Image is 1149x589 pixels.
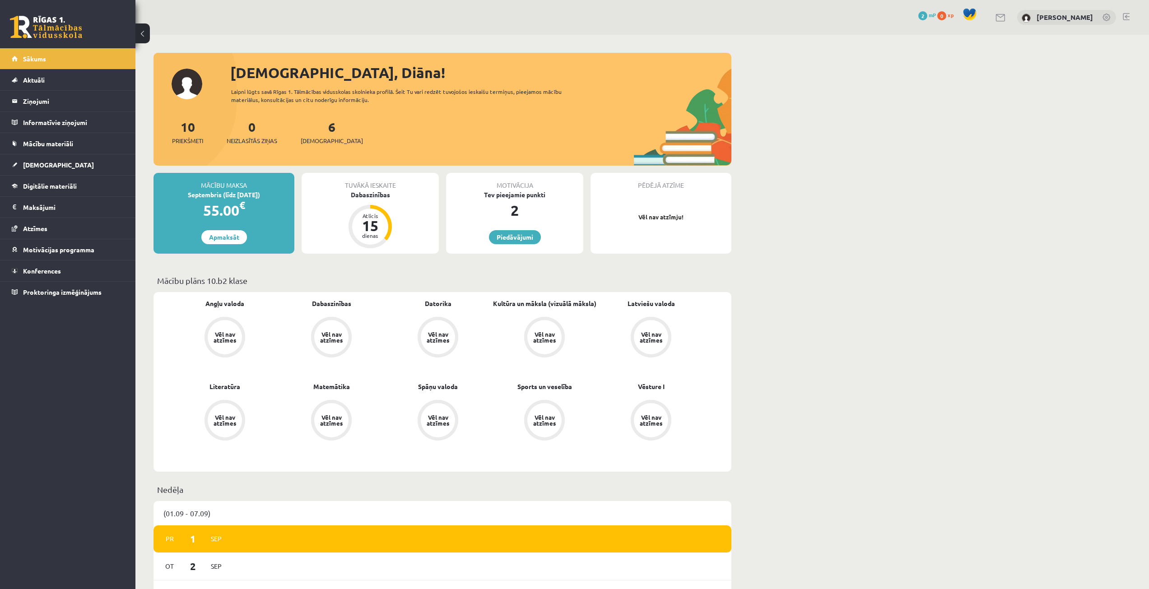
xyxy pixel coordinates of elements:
[937,11,946,20] span: 0
[425,299,451,308] a: Datorika
[12,218,124,239] a: Atzīmes
[207,532,226,546] span: Sep
[425,414,451,426] div: Vēl nav atzīmes
[172,136,203,145] span: Priekšmeti
[937,11,958,19] a: 0 xp
[23,246,94,254] span: Motivācijas programma
[489,230,541,244] a: Piedāvājumi
[357,213,384,218] div: Atlicis
[1037,13,1093,22] a: [PERSON_NAME]
[929,11,936,19] span: mP
[205,299,244,308] a: Angļu valoda
[491,317,598,359] a: Vēl nav atzīmes
[23,182,77,190] span: Digitālie materiāli
[179,559,207,574] span: 2
[160,559,179,573] span: Ot
[301,119,363,145] a: 6[DEMOGRAPHIC_DATA]
[493,299,596,308] a: Kultūra un māksla (vizuālā māksla)
[23,139,73,148] span: Mācību materiāli
[278,317,385,359] a: Vēl nav atzīmes
[154,199,294,221] div: 55.00
[301,136,363,145] span: [DEMOGRAPHIC_DATA]
[312,299,351,308] a: Dabaszinības
[12,91,124,111] a: Ziņojumi
[212,414,237,426] div: Vēl nav atzīmes
[227,119,277,145] a: 0Neizlasītās ziņas
[239,199,245,212] span: €
[918,11,936,19] a: 2 mP
[230,62,731,83] div: [DEMOGRAPHIC_DATA], Diāna!
[491,400,598,442] a: Vēl nav atzīmes
[532,331,557,343] div: Vēl nav atzīmes
[385,317,491,359] a: Vēl nav atzīmes
[12,197,124,218] a: Maksājumi
[595,213,727,222] p: Vēl nav atzīmju!
[10,16,82,38] a: Rīgas 1. Tālmācības vidusskola
[172,119,203,145] a: 10Priekšmeti
[385,400,491,442] a: Vēl nav atzīmes
[628,299,675,308] a: Latviešu valoda
[23,112,124,133] legend: Informatīvie ziņojumi
[357,218,384,233] div: 15
[12,154,124,175] a: [DEMOGRAPHIC_DATA]
[179,531,207,546] span: 1
[302,190,439,199] div: Dabaszinības
[23,91,124,111] legend: Ziņojumi
[425,331,451,343] div: Vēl nav atzīmes
[209,382,240,391] a: Literatūra
[591,173,731,190] div: Pēdējā atzīme
[12,176,124,196] a: Digitālie materiāli
[23,161,94,169] span: [DEMOGRAPHIC_DATA]
[160,532,179,546] span: Pr
[313,382,350,391] a: Matemātika
[517,382,572,391] a: Sports un veselība
[12,133,124,154] a: Mācību materiāli
[231,88,578,104] div: Laipni lūgts savā Rīgas 1. Tālmācības vidusskolas skolnieka profilā. Šeit Tu vari redzēt tuvojošo...
[23,55,46,63] span: Sākums
[154,190,294,199] div: Septembris (līdz [DATE])
[357,233,384,238] div: dienas
[948,11,954,19] span: xp
[157,274,728,287] p: Mācību plāns 10.b2 klase
[12,282,124,302] a: Proktoringa izmēģinājums
[207,559,226,573] span: Sep
[23,267,61,275] span: Konferences
[12,48,124,69] a: Sākums
[918,11,927,20] span: 2
[12,70,124,90] a: Aktuāli
[446,173,583,190] div: Motivācija
[1022,14,1031,23] img: Diāna Mežecka
[23,224,47,232] span: Atzīmes
[157,483,728,496] p: Nedēļa
[446,199,583,221] div: 2
[446,190,583,199] div: Tev pieejamie punkti
[23,197,124,218] legend: Maksājumi
[23,288,102,296] span: Proktoringa izmēģinājums
[598,317,704,359] a: Vēl nav atzīmes
[638,331,664,343] div: Vēl nav atzīmes
[12,239,124,260] a: Motivācijas programma
[418,382,458,391] a: Spāņu valoda
[212,331,237,343] div: Vēl nav atzīmes
[12,260,124,281] a: Konferences
[172,400,278,442] a: Vēl nav atzīmes
[302,190,439,250] a: Dabaszinības Atlicis 15 dienas
[23,76,45,84] span: Aktuāli
[227,136,277,145] span: Neizlasītās ziņas
[319,414,344,426] div: Vēl nav atzīmes
[154,501,731,525] div: (01.09 - 07.09)
[201,230,247,244] a: Apmaksāt
[154,173,294,190] div: Mācību maksa
[302,173,439,190] div: Tuvākā ieskaite
[638,414,664,426] div: Vēl nav atzīmes
[12,112,124,133] a: Informatīvie ziņojumi
[598,400,704,442] a: Vēl nav atzīmes
[172,317,278,359] a: Vēl nav atzīmes
[638,382,665,391] a: Vēsture I
[319,331,344,343] div: Vēl nav atzīmes
[532,414,557,426] div: Vēl nav atzīmes
[278,400,385,442] a: Vēl nav atzīmes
